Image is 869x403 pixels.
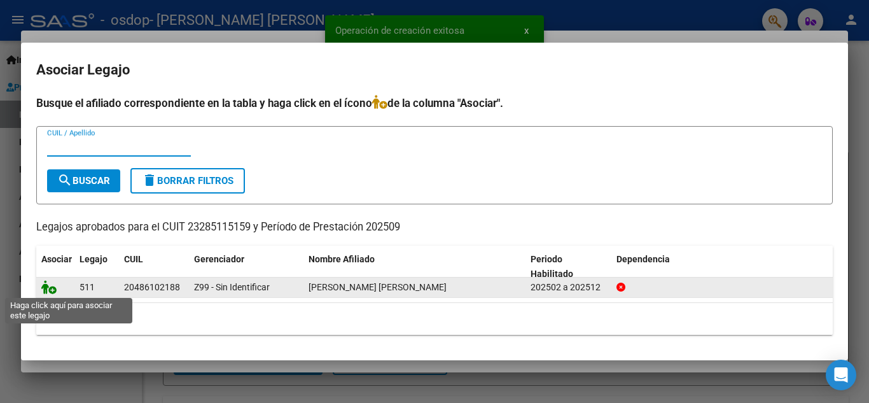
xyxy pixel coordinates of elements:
[826,360,856,390] div: Open Intercom Messenger
[309,254,375,264] span: Nombre Afiliado
[124,254,143,264] span: CUIL
[194,254,244,264] span: Gerenciador
[36,220,833,236] p: Legajos aprobados para el CUIT 23285115159 y Período de Prestación 202509
[189,246,303,288] datatable-header-cell: Gerenciador
[130,168,245,194] button: Borrar Filtros
[57,173,73,188] mat-icon: search
[36,246,74,288] datatable-header-cell: Asociar
[142,173,157,188] mat-icon: delete
[74,246,119,288] datatable-header-cell: Legajo
[142,175,233,187] span: Borrar Filtros
[124,280,180,295] div: 20486102188
[531,254,573,279] span: Periodo Habilitado
[80,282,95,292] span: 511
[616,254,670,264] span: Dependencia
[36,303,833,335] div: 1 registros
[57,175,110,187] span: Buscar
[80,254,108,264] span: Legajo
[611,246,833,288] datatable-header-cell: Dependencia
[36,58,833,82] h2: Asociar Legajo
[531,280,606,295] div: 202502 a 202512
[47,169,120,192] button: Buscar
[41,254,72,264] span: Asociar
[303,246,525,288] datatable-header-cell: Nombre Afiliado
[119,246,189,288] datatable-header-cell: CUIL
[194,282,270,292] span: Z99 - Sin Identificar
[309,282,447,292] span: INOSTROZA MAXIMILIANO JOSE
[525,246,611,288] datatable-header-cell: Periodo Habilitado
[36,95,833,111] h4: Busque el afiliado correspondiente en la tabla y haga click en el ícono de la columna "Asociar".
